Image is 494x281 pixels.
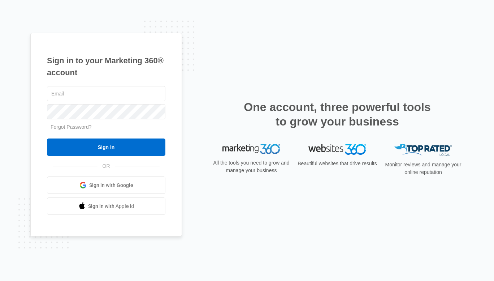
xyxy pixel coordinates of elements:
[222,144,280,154] img: Marketing 360
[308,144,366,154] img: Websites 360
[47,139,165,156] input: Sign In
[89,182,133,189] span: Sign in with Google
[394,144,452,156] img: Top Rated Local
[383,161,464,176] p: Monitor reviews and manage your online reputation
[242,100,433,129] h2: One account, three powerful tools to grow your business
[47,86,165,101] input: Email
[47,197,165,215] a: Sign in with Apple Id
[51,124,92,130] a: Forgot Password?
[297,160,378,167] p: Beautiful websites that drive results
[97,162,115,170] span: OR
[88,203,134,210] span: Sign in with Apple Id
[47,176,165,194] a: Sign in with Google
[47,55,165,78] h1: Sign in to your Marketing 360® account
[211,159,292,174] p: All the tools you need to grow and manage your business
